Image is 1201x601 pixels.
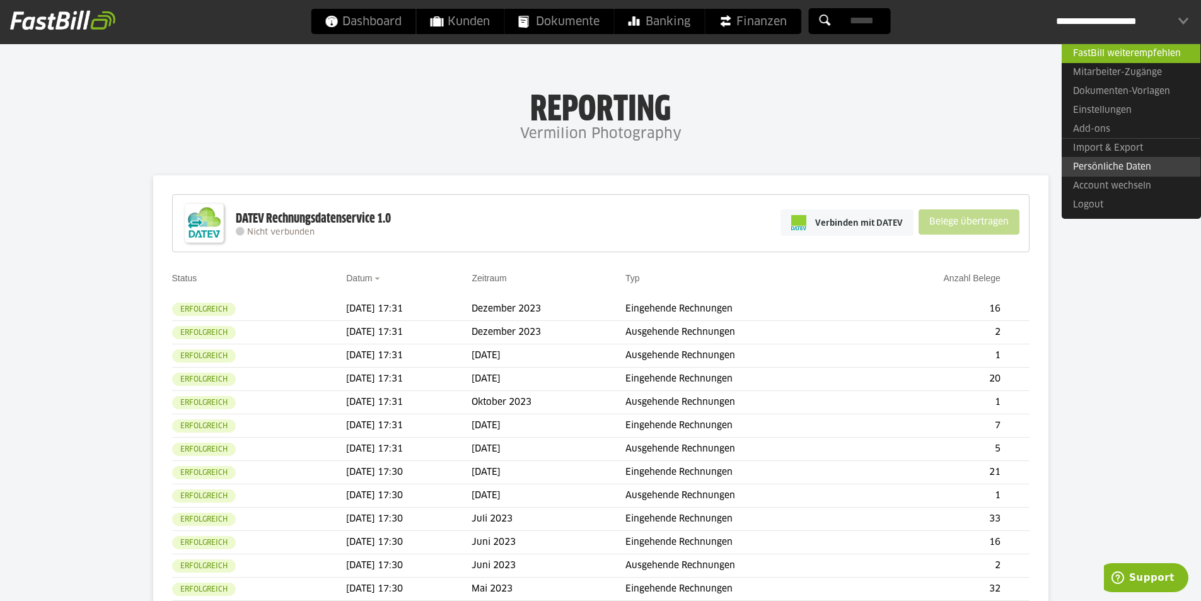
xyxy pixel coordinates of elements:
[472,484,625,508] td: [DATE]
[868,461,1006,484] td: 21
[346,344,472,368] td: [DATE] 17:31
[346,508,472,531] td: [DATE] 17:30
[172,513,236,526] sl-badge: Erfolgreich
[1062,82,1200,101] a: Dokumenten-Vorlagen
[472,321,625,344] td: Dezember 2023
[472,298,625,321] td: Dezember 2023
[430,9,490,34] span: Kunden
[346,368,472,391] td: [DATE] 17:31
[780,209,914,236] a: Verbinden mit DATEV
[172,396,236,409] sl-badge: Erfolgreich
[1062,157,1200,177] a: Persönliche Daten
[172,583,236,596] sl-badge: Erfolgreich
[705,9,801,34] a: Finanzen
[614,9,704,34] a: Banking
[472,414,625,438] td: [DATE]
[625,391,868,414] td: Ausgehende Rechnungen
[919,209,1019,235] sl-button: Belege übertragen
[1062,195,1200,214] a: Logout
[472,391,625,414] td: Oktober 2023
[868,554,1006,578] td: 2
[472,531,625,554] td: Juni 2023
[625,484,868,508] td: Ausgehende Rechnungen
[346,321,472,344] td: [DATE] 17:31
[625,578,868,601] td: Eingehende Rechnungen
[625,554,868,578] td: Ausgehende Rechnungen
[1062,176,1200,195] a: Account wechseln
[868,438,1006,461] td: 5
[625,368,868,391] td: Eingehende Rechnungen
[172,466,236,479] sl-badge: Erfolgreich
[10,10,115,30] img: fastbill_logo_white.png
[868,508,1006,531] td: 33
[236,211,391,227] div: DATEV Rechnungsdatenservice 1.0
[472,461,625,484] td: [DATE]
[625,438,868,461] td: Ausgehende Rechnungen
[1062,63,1200,82] a: Mitarbeiter-Zugänge
[1062,138,1200,158] a: Import & Export
[504,9,613,34] a: Dokumente
[1062,44,1200,63] a: FastBill weiterempfehlen
[172,349,236,363] sl-badge: Erfolgreich
[719,9,787,34] span: Finanzen
[311,9,415,34] a: Dashboard
[346,391,472,414] td: [DATE] 17:31
[625,531,868,554] td: Eingehende Rechnungen
[346,578,472,601] td: [DATE] 17:30
[374,277,383,280] img: sort_desc.gif
[868,368,1006,391] td: 20
[868,321,1006,344] td: 2
[625,461,868,484] td: Eingehende Rechnungen
[346,438,472,461] td: [DATE] 17:31
[172,303,236,316] sl-badge: Erfolgreich
[172,536,236,549] sl-badge: Erfolgreich
[944,273,1001,283] a: Anzahl Belege
[472,554,625,578] td: Juni 2023
[346,414,472,438] td: [DATE] 17:31
[472,508,625,531] td: Juli 2023
[172,273,197,283] a: Status
[179,198,229,248] img: DATEV-Datenservice Logo
[625,273,640,283] a: Typ
[868,298,1006,321] td: 16
[868,531,1006,554] td: 16
[1104,563,1188,595] iframe: Öffnet ein Widget, in dem Sie weitere Informationen finden
[247,228,315,236] span: Nicht verbunden
[868,484,1006,508] td: 1
[172,419,236,433] sl-badge: Erfolgreich
[172,373,236,386] sl-badge: Erfolgreich
[416,9,504,34] a: Kunden
[625,344,868,368] td: Ausgehende Rechnungen
[868,344,1006,368] td: 1
[172,559,236,573] sl-badge: Erfolgreich
[1062,101,1200,120] a: Einstellungen
[1062,120,1200,139] a: Add-ons
[126,89,1075,122] h1: Reporting
[628,9,690,34] span: Banking
[868,391,1006,414] td: 1
[625,414,868,438] td: Eingehende Rechnungen
[518,9,600,34] span: Dokumente
[346,461,472,484] td: [DATE] 17:30
[625,298,868,321] td: Eingehende Rechnungen
[172,489,236,503] sl-badge: Erfolgreich
[346,531,472,554] td: [DATE] 17:30
[472,273,506,283] a: Zeitraum
[346,484,472,508] td: [DATE] 17:30
[625,321,868,344] td: Ausgehende Rechnungen
[346,554,472,578] td: [DATE] 17:30
[472,438,625,461] td: [DATE]
[346,298,472,321] td: [DATE] 17:31
[472,344,625,368] td: [DATE]
[325,9,402,34] span: Dashboard
[172,443,236,456] sl-badge: Erfolgreich
[472,578,625,601] td: Mai 2023
[791,215,806,230] img: pi-datev-logo-farbig-24.svg
[172,326,236,339] sl-badge: Erfolgreich
[868,414,1006,438] td: 7
[868,578,1006,601] td: 32
[472,368,625,391] td: [DATE]
[625,508,868,531] td: Eingehende Rechnungen
[815,216,903,229] span: Verbinden mit DATEV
